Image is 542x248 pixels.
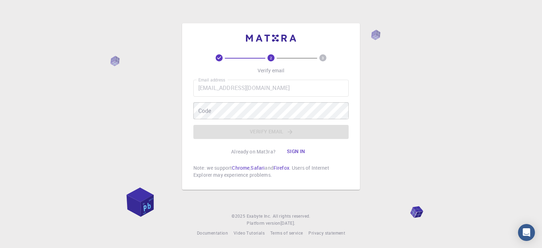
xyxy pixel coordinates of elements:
button: Sign in [281,145,311,159]
span: Documentation [197,230,228,236]
text: 2 [270,55,272,60]
span: Privacy statement [308,230,345,236]
div: Open Intercom Messenger [518,224,535,241]
span: All rights reserved. [273,213,311,220]
a: Chrome [232,164,249,171]
a: Documentation [197,230,228,237]
span: Terms of service [270,230,303,236]
span: Platform version [247,220,280,227]
a: Video Tutorials [234,230,265,237]
span: Exabyte Inc. [247,213,271,219]
text: 3 [322,55,324,60]
a: Exabyte Inc. [247,213,271,220]
span: Video Tutorials [234,230,265,236]
a: Safari [251,164,265,171]
a: Privacy statement [308,230,345,237]
p: Verify email [258,67,285,74]
a: Firefox [273,164,289,171]
a: Terms of service [270,230,303,237]
span: © 2025 [231,213,246,220]
a: [DATE]. [281,220,295,227]
span: [DATE] . [281,220,295,226]
p: Note: we support , and . Users of Internet Explorer may experience problems. [193,164,349,179]
label: Email address [198,77,225,83]
p: Already on Mat3ra? [231,148,276,155]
